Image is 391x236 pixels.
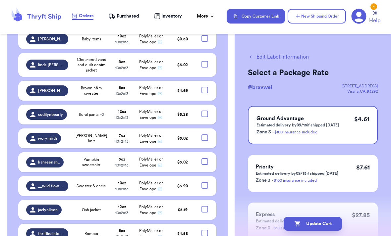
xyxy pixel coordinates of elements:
span: jaclynlleon [38,207,58,212]
div: More [197,13,215,20]
span: Priority [256,164,274,169]
a: Help [369,11,380,24]
span: 10 x 2 x 13 [115,211,129,215]
p: Estimated delivery by 09/15 if shipped [DATE] [256,171,338,176]
span: Orders [79,13,93,19]
strong: 8 oz [119,60,125,64]
span: PolyMailer or Envelope ✉️ [139,157,163,167]
strong: 12 oz [118,205,126,209]
div: 4 [370,3,377,10]
div: Visalia , CA , 93292 [342,89,378,94]
span: 10 x 2 x 13 [115,40,129,44]
a: Orders [72,13,93,20]
span: Sweater & oncie [77,183,106,189]
a: - $100 insurance included [272,178,317,182]
span: Inventory [161,13,182,20]
span: PolyMailer or Envelope ✉️ [139,110,163,119]
span: 10 x 2 x 13 [115,92,129,96]
span: $ 4.58 [177,232,188,236]
p: $ 4.61 [354,115,369,124]
span: PolyMailer or Envelope ✉️ [139,60,163,70]
span: $ 5.28 [177,113,188,117]
span: $ 8.50 [177,37,188,41]
span: Help [369,17,380,24]
span: Checkered vans and quilt denim jacket [76,57,107,73]
span: floral pants [79,112,104,117]
span: $ 5.02 [177,136,188,140]
span: $ 5.02 [177,63,188,67]
strong: 5 oz [119,229,125,233]
span: ivorymirth [38,136,57,141]
span: Zone 3 [256,130,271,134]
p: Estimated delivery by 09/15 if shipped [DATE] [256,122,339,128]
p: $ 27.85 [352,211,370,220]
span: Zone 3 [256,178,270,183]
button: Edit Label Information [248,53,309,61]
strong: 5 oz [119,86,125,90]
strong: 12 oz [118,110,126,114]
span: Baby items [82,36,101,42]
span: [PERSON_NAME] knit [76,133,107,144]
span: + 2 [100,113,104,117]
span: [PERSON_NAME].guzzman [38,88,64,93]
span: 10 x 2 x 13 [115,139,129,143]
span: 10 x 2 x 13 [115,187,129,191]
span: 10 x 2 x 13 [115,66,129,70]
a: Purchased [108,13,139,20]
span: kahreenah_ [38,160,60,165]
span: PolyMailer or Envelope ✉️ [139,133,163,143]
span: Ground Advantage [256,116,304,121]
span: codilynbearly [38,112,63,117]
strong: 7 oz [119,133,125,137]
strong: 5 oz [119,157,125,161]
span: Pumpkin sweatshirt [76,157,107,167]
a: - $100 insurance included [272,130,317,134]
div: [STREET_ADDRESS] [342,83,378,89]
span: [PERSON_NAME].[PERSON_NAME] [38,36,64,42]
span: $ 5.90 [177,184,188,188]
span: Osh jacket [82,207,101,212]
span: PolyMailer or Envelope ✉️ [139,34,163,44]
button: New Shipping Order [288,9,346,24]
span: linds.[PERSON_NAME] [38,62,64,68]
button: Copy Customer Link [227,9,285,24]
span: PolyMailer or Envelope ✉️ [139,205,163,215]
span: PolyMailer or Envelope ✉️ [139,181,163,191]
strong: 10 oz [118,181,126,185]
p: $ 7.61 [356,163,370,172]
span: $ 5.02 [177,160,188,164]
span: __wild.flower.__ [38,183,64,189]
span: 10 x 2 x 13 [115,116,129,119]
span: Brown h&m sweater [76,85,107,96]
span: @ bravwel [248,85,272,90]
a: 4 [351,9,366,24]
span: PolyMailer or Envelope ✉️ [139,86,163,96]
span: Purchased [117,13,139,20]
strong: 18 oz [118,34,126,38]
span: $ 5.19 [178,208,188,212]
a: Inventory [154,13,182,20]
span: $ 4.69 [177,89,188,93]
h2: Select a Package Rate [248,68,378,78]
button: Update Cart [284,217,342,231]
span: 10 x 2 x 13 [115,163,129,167]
